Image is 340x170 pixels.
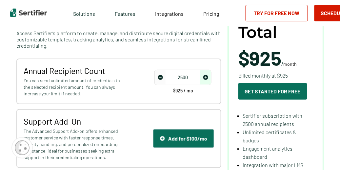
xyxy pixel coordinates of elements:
[160,135,207,142] div: Add for $100/mo
[200,70,211,85] span: increase number
[307,138,340,170] iframe: Chat Widget
[24,116,125,126] span: Support Add-On
[173,88,193,93] span: $925 / mo
[155,70,166,85] span: decrease number
[238,23,277,41] span: Total
[243,145,293,160] span: Engagement analytics dashboard
[16,30,221,49] span: Access Sertifier’s platform to create, manage, and distribute secure digital credentials with cus...
[24,77,125,97] span: You can send unlimited amount of credentials to the selected recipient amount. You can always inc...
[246,5,308,21] a: Try for Free Now
[10,9,47,17] img: Sertifier | Digital Credentialing Platform
[238,71,288,80] span: Billed monthly at $925
[115,9,135,17] span: Features
[24,66,125,76] span: Annual Recipient Count
[203,11,219,17] span: Pricing
[203,75,208,80] img: Increase Icon
[73,9,95,17] span: Solutions
[238,83,307,100] button: Get Started For Free
[243,129,296,143] span: Unlimited certificates & badges
[203,9,219,17] a: Pricing
[24,128,125,161] span: The Advanced Support Add-on offers enhanced customer service with faster response times, priority...
[155,11,184,17] span: Integrations
[15,140,30,155] img: Cookie Popup Icon
[238,46,282,70] span: $925
[160,136,165,141] img: Support Icon
[153,129,214,148] button: Support IconAdd for $100/mo
[155,9,184,17] a: Integrations
[243,112,303,127] span: Sertifier subscription with 2500 annual recipients
[238,48,297,68] span: /
[158,75,163,80] img: Decrease Icon
[284,61,297,67] span: month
